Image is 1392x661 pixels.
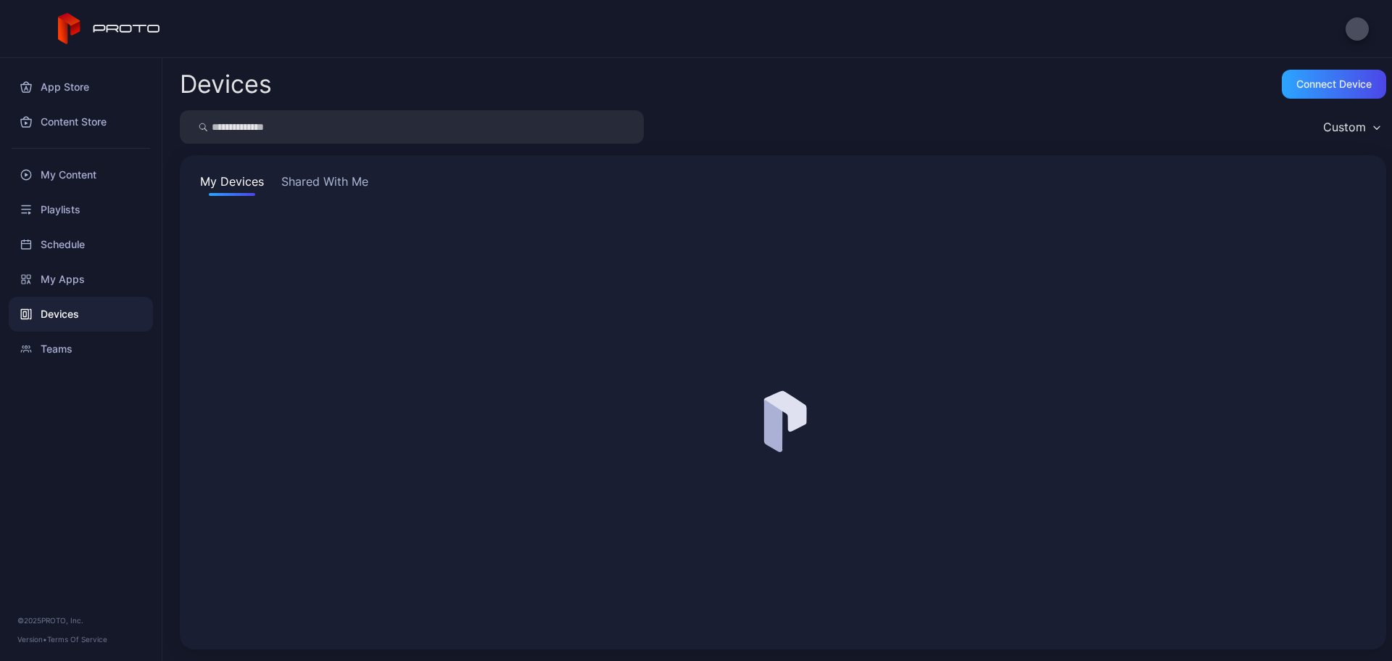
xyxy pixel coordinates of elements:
div: Connect device [1296,78,1372,90]
div: © 2025 PROTO, Inc. [17,615,144,626]
span: Version • [17,635,47,644]
button: Custom [1316,110,1386,144]
a: Schedule [9,227,153,262]
a: Devices [9,297,153,332]
a: App Store [9,70,153,104]
button: Connect device [1282,70,1386,99]
button: Shared With Me [278,173,371,196]
a: Teams [9,332,153,366]
a: Playlists [9,192,153,227]
a: My Apps [9,262,153,297]
button: My Devices [197,173,267,196]
h2: Devices [180,71,272,97]
div: Custom [1323,120,1366,134]
a: My Content [9,157,153,192]
a: Terms Of Service [47,635,107,644]
a: Content Store [9,104,153,139]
